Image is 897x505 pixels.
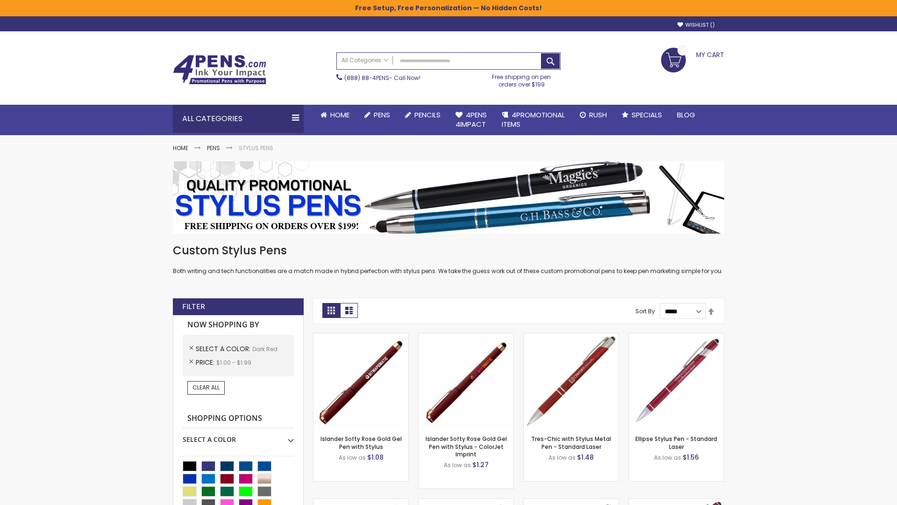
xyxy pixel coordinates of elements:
[548,454,576,462] span: As low as
[173,161,724,234] img: Stylus Pens
[635,307,655,315] label: Sort By
[483,70,561,88] div: Free shipping on pen orders over $199
[524,333,619,428] img: Tres-Chic with Stylus Metal Pen - Standard Laser-Dark Red
[614,105,669,125] a: Specials
[216,359,251,367] span: $1.00 - $1.99
[183,315,294,335] strong: Now Shopping by
[472,460,489,469] span: $1.27
[677,22,715,29] a: Wishlist
[494,105,572,135] a: 4PROMOTIONALITEMS
[196,344,252,353] span: Select A Color
[444,461,471,469] span: As low as
[414,110,441,120] span: Pencils
[456,110,487,129] span: 4Pens 4impact
[677,110,695,120] span: Blog
[322,303,340,318] strong: Grid
[173,55,266,85] img: 4Pens Custom Pens and Promotional Products
[398,105,448,125] a: Pencils
[577,453,594,462] span: $1.48
[173,243,724,258] h1: Custom Stylus Pens
[320,435,402,450] a: Islander Softy Rose Gold Gel Pen with Stylus
[629,333,724,428] img: Ellipse Stylus Pen - Standard Laser-Dark Red
[187,381,225,394] a: Clear All
[196,358,216,367] span: Price
[419,333,513,341] a: Islander Softy Rose Gold Gel Pen with Stylus - ColorJet Imprint-Dark Red
[342,57,388,64] span: All Categories
[374,110,390,120] span: Pens
[572,105,614,125] a: Rush
[683,453,699,462] span: $1.56
[669,105,703,125] a: Blog
[313,105,357,125] a: Home
[192,383,220,391] span: Clear All
[531,435,611,450] a: Tres-Chic with Stylus Metal Pen - Standard Laser
[344,74,420,82] span: - Call Now!
[337,53,393,68] a: All Categories
[632,110,662,120] span: Specials
[502,110,565,129] span: 4PROMOTIONAL ITEMS
[629,333,724,341] a: Ellipse Stylus Pen - Standard Laser-Dark Red
[239,144,273,152] strong: Stylus Pens
[182,302,205,312] strong: Filter
[357,105,398,125] a: Pens
[173,105,304,133] div: All Categories
[207,144,220,152] a: Pens
[448,105,494,135] a: 4Pens4impact
[426,435,507,458] a: Islander Softy Rose Gold Gel Pen with Stylus - ColorJet Imprint
[339,454,366,462] span: As low as
[344,74,389,82] a: (888) 88-4PENS
[183,409,294,429] strong: Shopping Options
[367,453,384,462] span: $1.08
[330,110,349,120] span: Home
[173,144,188,152] a: Home
[313,333,408,341] a: Islander Softy Rose Gold Gel Pen with Stylus-Dark Red
[173,243,724,275] div: Both writing and tech functionalities are a match made in hybrid perfection with stylus pens. We ...
[524,333,619,341] a: Tres-Chic with Stylus Metal Pen - Standard Laser-Dark Red
[419,333,513,428] img: Islander Softy Rose Gold Gel Pen with Stylus - ColorJet Imprint-Dark Red
[313,333,408,428] img: Islander Softy Rose Gold Gel Pen with Stylus-Dark Red
[183,428,294,444] div: Select A Color
[635,435,717,450] a: Ellipse Stylus Pen - Standard Laser
[252,345,278,353] span: Dark Red
[654,454,681,462] span: As low as
[589,110,607,120] span: Rush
